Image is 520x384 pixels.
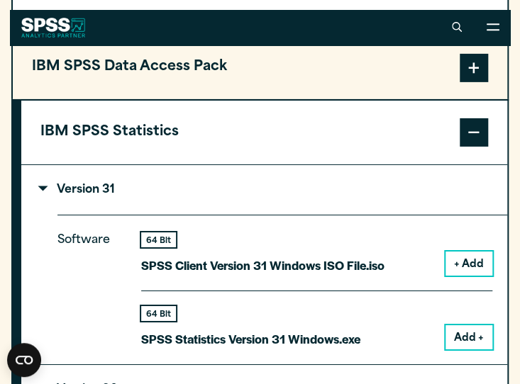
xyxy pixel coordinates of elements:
img: SPSS White Logo [21,18,86,38]
summary: Version 31 [21,165,507,215]
p: SPSS Statistics Version 31 Windows.exe [141,329,360,349]
button: Add + [446,325,492,349]
div: 64 Bit [141,232,176,247]
button: IBM SPSS Statistics [21,101,507,164]
p: Version 31 [40,184,115,196]
p: Software [57,230,121,337]
button: + Add [446,252,492,276]
button: IBM SPSS Data Access Pack [13,36,507,99]
button: Open CMP widget [7,343,41,377]
div: 64 Bit [141,306,176,321]
p: SPSS Client Version 31 Windows ISO File.iso [141,255,385,276]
